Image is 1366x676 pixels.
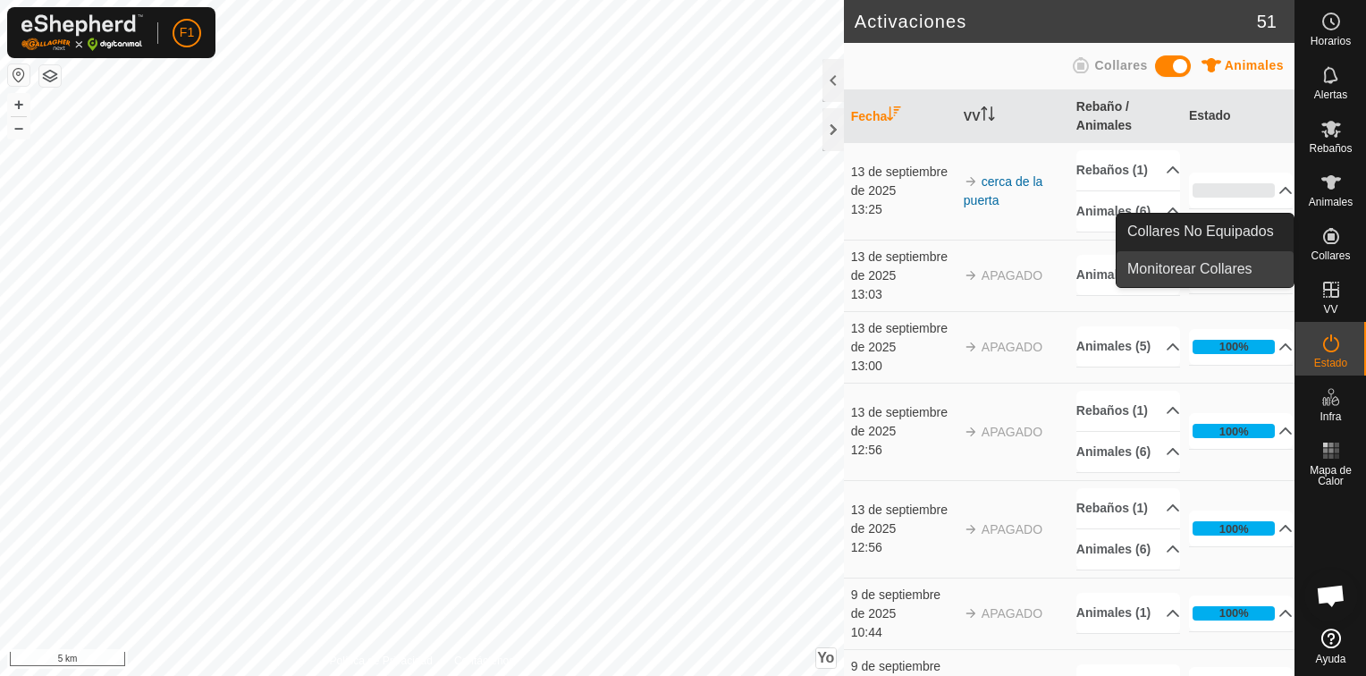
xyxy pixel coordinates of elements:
font: APAGADO [982,425,1042,439]
div: Chat abierto [1304,569,1358,622]
p-accordion-header: 100% [1189,511,1294,546]
p-accordion-header: Animales (1) [1076,593,1180,633]
a: Monitorear Collares [1117,251,1294,287]
p-accordion-header: Rebaños (1) [1076,488,1180,528]
div: 13:00 [851,357,955,376]
div: 100% [1219,338,1249,355]
img: flecha [964,268,978,283]
font: APAGADO [982,340,1042,354]
p-accordion-header: Animales (6) [1076,432,1180,472]
span: Mapa de Calor [1300,465,1362,486]
img: flecha [964,340,978,354]
font: Animales (6) [1076,443,1151,461]
div: 100% [1193,521,1276,536]
font: Estado [1189,108,1231,123]
div: 100% [1219,423,1249,440]
span: F1 [180,23,194,42]
font: Rebaño / Animales [1076,99,1132,132]
h2: Activaciones [855,11,1257,32]
font: Animales (1) [1076,604,1151,622]
p-accordion-header: Animales (5) [1076,255,1180,295]
span: Yo [817,650,834,665]
div: 12:56 [851,441,955,460]
button: + [8,94,30,115]
button: Capas del Mapa [39,65,61,87]
span: Collares [1094,58,1147,72]
span: Collares [1311,250,1350,261]
div: 12:56 [851,538,955,557]
div: 100% [1193,424,1276,438]
span: Rebaños [1309,143,1352,154]
p-accordion-header: Animales (5) [1076,326,1180,367]
p-accordion-header: 0% [1189,173,1294,208]
p-accordion-header: 100% [1189,413,1294,449]
span: Monitorear Collares [1127,258,1252,280]
font: Animales (5) [1076,337,1151,356]
img: arrow [964,606,978,621]
p-accordion-header: Animales (6) [1076,529,1180,570]
p-accordion-header: Rebaños (1) [1076,391,1180,431]
div: 13 de septiembre de 2025 [851,163,955,200]
p-sorticon: Activar para ordenar [887,109,901,123]
div: 100% [1193,340,1276,354]
div: 0% [1193,183,1276,198]
span: 51 [1257,8,1277,35]
div: 100% [1219,604,1249,621]
div: 13:25 [851,200,955,219]
div: 100% [1193,606,1276,621]
font: Fecha [851,109,887,123]
img: flecha [964,425,978,439]
font: Rebaños (1) [1076,161,1148,180]
font: Animales (6) [1076,202,1151,221]
a: Política de Privacidad [329,653,432,669]
span: Horarios [1311,36,1351,46]
font: VV [964,109,981,123]
div: 13 de septiembre de 2025 [851,319,955,357]
a: Contáctenos [454,653,514,669]
p-accordion-header: Rebaños (1) [1076,150,1180,190]
div: 10:44 [851,623,955,642]
p-accordion-header: Animales (6) [1076,191,1180,232]
font: APAGADO [982,522,1042,537]
p-accordion-header: 100% [1189,596,1294,631]
span: VV [1323,304,1337,315]
div: 9 de septiembre de 2025 [851,586,955,623]
button: Restablecer Mapa [8,64,30,86]
span: Ayuda [1316,654,1346,664]
font: Rebaños (1) [1076,499,1148,518]
a: Ayuda [1295,621,1366,672]
font: Rebaños (1) [1076,401,1148,420]
font: Animales (5) [1076,266,1151,284]
div: 13:03 [851,285,955,304]
p-accordion-header: 100% [1189,329,1294,365]
font: Animales (6) [1076,540,1151,559]
font: APAGADO [982,268,1042,283]
p-sorticon: Activar para ordenar [981,109,995,123]
a: Collares No Equipados [1117,214,1294,249]
a: cerca de la puerta [964,174,1042,207]
img: arrow [964,522,978,537]
button: – [8,117,30,139]
span: Animales [1225,58,1284,72]
span: Alertas [1314,89,1347,100]
span: Animales [1309,197,1353,207]
img: flecha [964,174,978,189]
span: Infra [1320,411,1341,422]
img: Logotipo Gallagher [21,14,143,51]
span: Estado [1314,358,1347,368]
div: 100% [1219,520,1249,537]
div: 13 de septiembre de 2025 [851,501,955,538]
button: Yo [816,648,836,668]
span: Collares No Equipados [1127,221,1274,242]
div: 13 de septiembre de 2025 [851,403,955,441]
div: 13 de septiembre de 2025 [851,248,955,285]
font: APAGADO [982,606,1042,621]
